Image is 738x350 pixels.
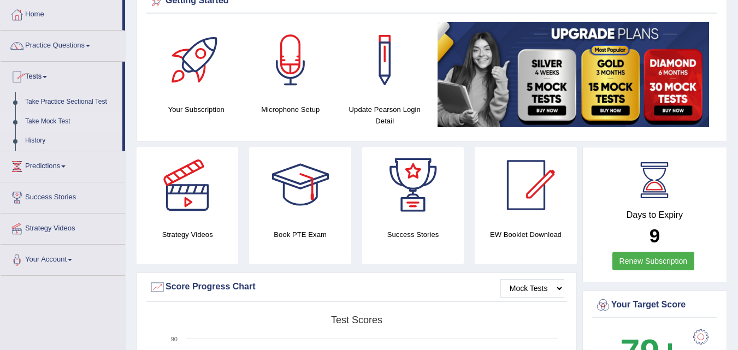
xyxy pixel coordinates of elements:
h4: Success Stories [362,229,464,240]
a: Your Account [1,245,125,272]
a: Strategy Videos [1,213,125,241]
img: small5.jpg [438,22,710,127]
a: Success Stories [1,182,125,210]
h4: Days to Expiry [595,210,715,220]
a: Take Practice Sectional Test [20,92,122,112]
b: 9 [650,225,660,246]
a: Predictions [1,151,125,179]
h4: EW Booklet Download [475,229,576,240]
a: Renew Subscription [612,252,695,270]
a: History [20,131,122,151]
h4: Book PTE Exam [249,229,351,240]
div: Score Progress Chart [149,279,564,295]
tspan: Test scores [331,315,382,325]
div: Your Target Score [595,297,715,313]
h4: Your Subscription [155,104,238,115]
h4: Strategy Videos [137,229,238,240]
h4: Update Pearson Login Detail [343,104,427,127]
h4: Microphone Setup [249,104,333,115]
text: 90 [171,336,178,342]
a: Tests [1,62,122,89]
a: Practice Questions [1,31,125,58]
a: Take Mock Test [20,112,122,132]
